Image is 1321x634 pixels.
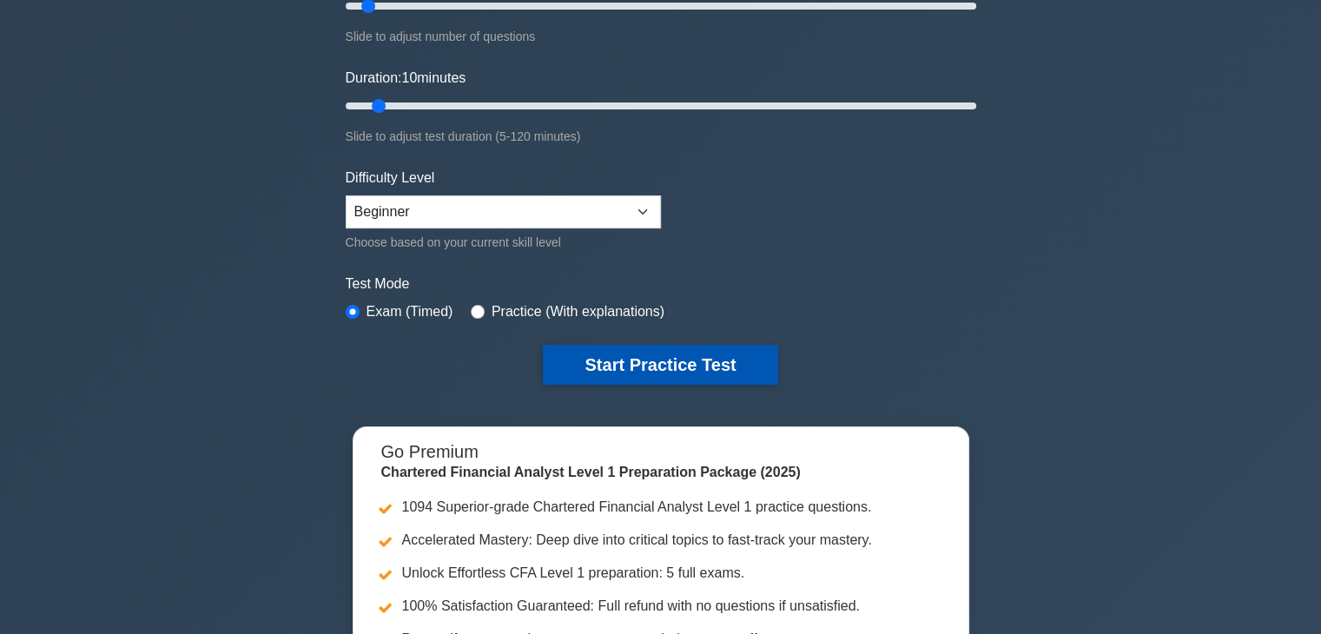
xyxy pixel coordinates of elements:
[346,68,466,89] label: Duration: minutes
[367,301,453,322] label: Exam (Timed)
[346,232,661,253] div: Choose based on your current skill level
[401,70,417,85] span: 10
[346,168,435,188] label: Difficulty Level
[346,26,976,47] div: Slide to adjust number of questions
[492,301,664,322] label: Practice (With explanations)
[346,126,976,147] div: Slide to adjust test duration (5-120 minutes)
[543,345,777,385] button: Start Practice Test
[346,274,976,294] label: Test Mode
